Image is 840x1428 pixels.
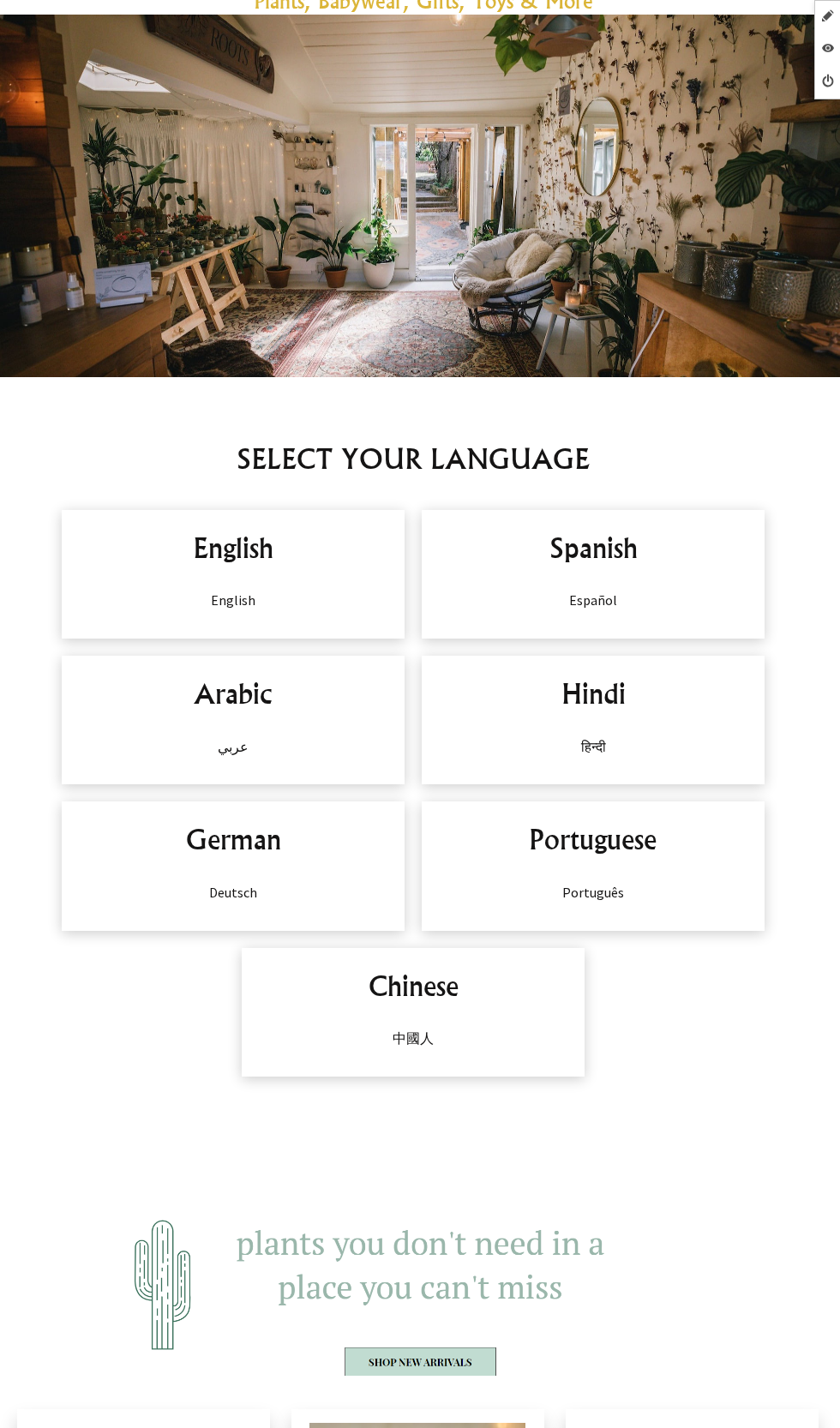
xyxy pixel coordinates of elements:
h2: Portuguese [439,819,747,860]
h2: German [79,819,387,860]
p: English [79,590,387,610]
h2: Chinese [259,965,567,1006]
p: 中國人 [259,1028,567,1048]
p: हिन्दी [439,736,747,757]
p: Español [439,590,747,610]
p: Deutsch [79,882,387,903]
p: Português [439,882,747,903]
h2: Arabic [79,673,387,714]
h2: Spanish [439,527,747,568]
p: عربي [79,736,387,757]
h2: Hindi [439,673,747,714]
h2: English [79,527,387,568]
